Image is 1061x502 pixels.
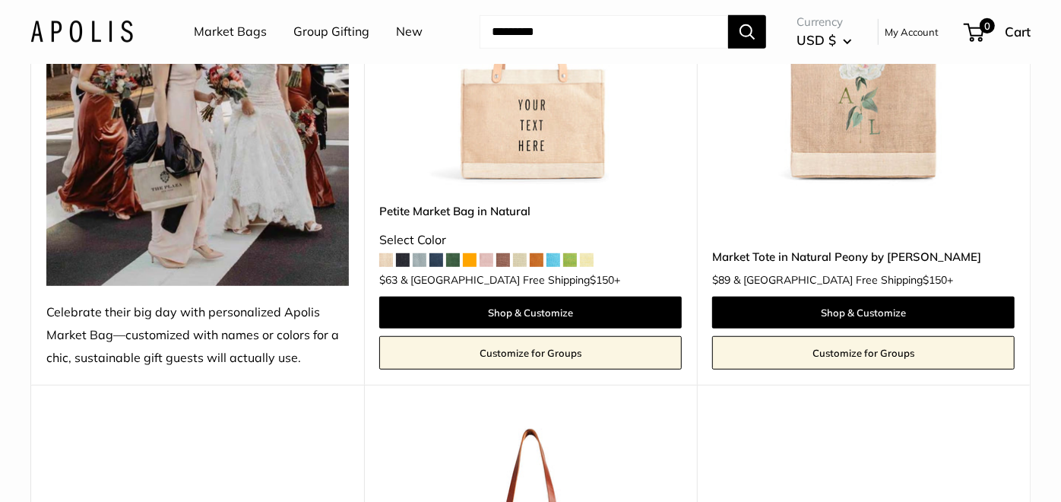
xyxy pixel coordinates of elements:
a: Group Gifting [293,21,369,43]
span: & [GEOGRAPHIC_DATA] Free Shipping + [733,275,953,285]
img: Apolis [30,21,133,43]
button: Search [728,15,766,49]
input: Search... [480,15,728,49]
button: USD $ [797,28,852,52]
div: Celebrate their big day with personalized Apolis Market Bag—customized with names or colors for a... [46,301,349,370]
span: $150 [590,273,614,287]
a: Petite Market Bag in Natural [379,202,682,220]
span: $63 [379,273,397,287]
span: Cart [1005,24,1031,40]
a: Customize for Groups [712,336,1015,370]
a: Market Bags [194,21,267,43]
span: Currency [797,11,852,33]
span: $89 [712,273,730,287]
a: Market Tote in Natural Peony by [PERSON_NAME] [712,248,1015,265]
span: USD $ [797,32,836,48]
a: Shop & Customize [379,297,682,329]
a: Shop & Customize [712,297,1015,329]
a: New [396,21,423,43]
span: 0 [980,18,995,33]
a: Customize for Groups [379,336,682,370]
a: My Account [885,23,939,41]
span: & [GEOGRAPHIC_DATA] Free Shipping + [401,275,620,285]
a: 0 Cart [965,20,1031,44]
span: $150 [923,273,947,287]
div: Select Color [379,229,682,252]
